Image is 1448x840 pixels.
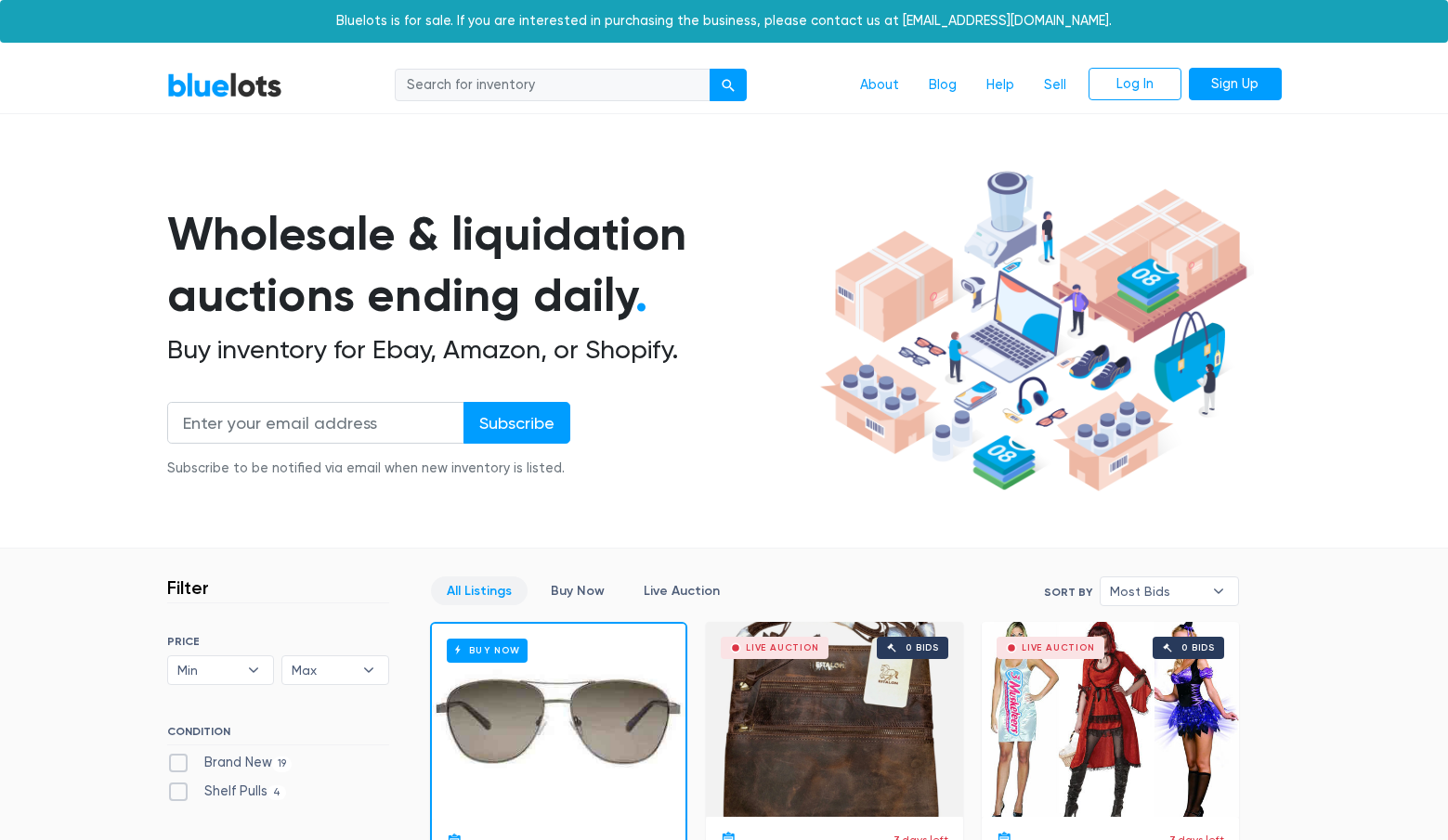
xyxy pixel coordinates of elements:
[535,576,620,605] a: Buy Now
[463,402,570,444] input: Subscribe
[706,622,963,817] a: Live Auction 0 bids
[234,656,273,684] b: ▾
[167,635,389,648] h6: PRICE
[814,162,1254,500] img: hero-ee84e7d0318cb26816c560f6b4441b76977f77a177738b4e94f68c95b2b83dbb.png
[272,756,293,771] span: 19
[635,267,647,323] span: .
[1044,584,1092,601] label: Sort By
[167,725,389,745] h6: CONDITION
[628,576,736,605] a: Live Auction
[447,639,528,662] h6: Buy Now
[432,624,685,819] a: Buy Now
[431,576,528,605] a: All Listings
[349,656,388,684] b: ▾
[167,459,570,479] div: Subscribe to be notified via email when new inventory is listed.
[292,656,353,684] span: Max
[845,68,914,103] a: About
[1022,643,1095,653] div: Live Auction
[1029,68,1081,103] a: Sell
[1089,68,1181,101] a: Log In
[167,576,209,599] h3: Filter
[1199,577,1238,605] b: ▾
[906,643,939,653] div: 0 bids
[167,753,293,773] label: Brand New
[167,71,282,98] a: BlueLots
[1110,577,1203,605] span: Most Bids
[972,68,1029,103] a: Help
[177,656,239,684] span: Min
[395,69,711,102] input: Search for inventory
[914,68,972,103] a: Blog
[1181,643,1215,653] div: 0 bids
[746,643,819,653] div: Live Auction
[167,782,287,802] label: Shelf Pulls
[1189,68,1282,101] a: Sign Up
[982,622,1239,817] a: Live Auction 0 bids
[267,785,287,800] span: 4
[167,334,814,366] h2: Buy inventory for Ebay, Amazon, or Shopify.
[167,402,464,444] input: Enter your email address
[167,203,814,327] h1: Wholesale & liquidation auctions ending daily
